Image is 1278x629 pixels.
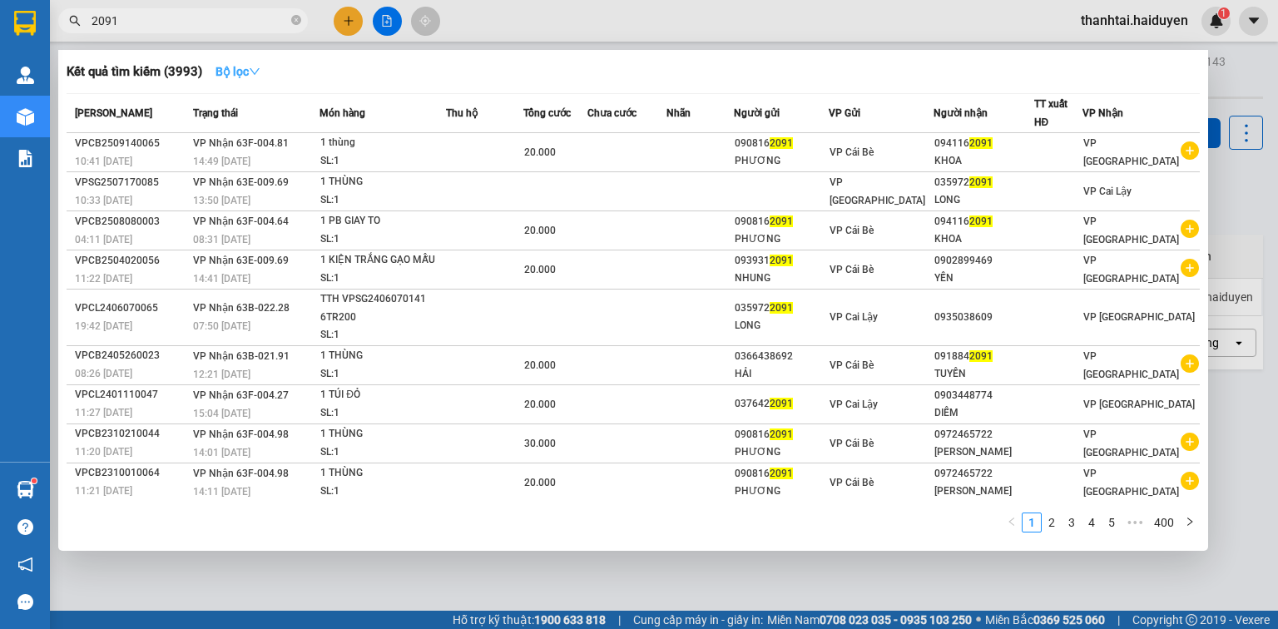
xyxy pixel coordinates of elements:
[17,557,33,572] span: notification
[75,386,188,404] div: VPCL2401110047
[524,225,556,236] span: 20.000
[1082,107,1123,119] span: VP Nhận
[1181,259,1199,277] span: plus-circle
[1083,186,1132,197] span: VP Cai Lậy
[735,252,828,270] div: 093931
[193,215,289,227] span: VP Nhận 63F-004.64
[1082,513,1101,532] a: 4
[320,443,445,462] div: SL: 1
[1023,513,1041,532] a: 1
[17,150,34,167] img: solution-icon
[193,195,250,206] span: 13:50 [DATE]
[1181,354,1199,373] span: plus-circle
[75,425,188,443] div: VPCB2310210044
[1102,513,1121,532] a: 5
[193,234,250,245] span: 08:31 [DATE]
[934,348,1033,365] div: 091884
[75,135,188,152] div: VPCB2509140065
[1083,255,1179,285] span: VP [GEOGRAPHIC_DATA]
[291,15,301,25] span: close-circle
[934,443,1033,461] div: [PERSON_NAME]
[1181,220,1199,238] span: plus-circle
[934,309,1033,326] div: 0935038609
[735,317,828,334] div: LONG
[193,255,289,266] span: VP Nhận 63E-009.69
[75,464,188,482] div: VPCB2310010064
[320,464,445,483] div: 1 THÙNG
[1083,399,1195,410] span: VP [GEOGRAPHIC_DATA]
[735,230,828,248] div: PHƯƠNG
[193,273,250,285] span: 14:41 [DATE]
[320,212,445,230] div: 1 PB GIAY TO
[735,270,828,287] div: NHUNG
[1043,513,1061,532] a: 2
[934,465,1033,483] div: 0972465722
[249,66,260,77] span: down
[1083,428,1179,458] span: VP [GEOGRAPHIC_DATA]
[524,477,556,488] span: 20.000
[75,300,188,317] div: VPCL2406070065
[969,176,993,188] span: 2091
[291,13,301,29] span: close-circle
[934,174,1033,191] div: 035972
[1002,513,1022,532] button: left
[735,300,828,317] div: 035972
[934,270,1033,287] div: YẾN
[524,264,556,275] span: 20.000
[1149,513,1179,532] a: 400
[193,408,250,419] span: 15:04 [DATE]
[193,486,250,498] span: 14:11 [DATE]
[735,443,828,461] div: PHƯƠNG
[1180,513,1200,532] li: Next Page
[1042,513,1062,532] li: 2
[734,107,780,119] span: Người gửi
[320,290,445,326] div: TTH VPSG2406070141 6TR200
[75,368,132,379] span: 08:26 [DATE]
[193,320,250,332] span: 07:50 [DATE]
[320,386,445,404] div: 1 TÚI ĐỎ
[830,311,878,323] span: VP Cai Lậy
[830,359,874,371] span: VP Cái Bè
[1022,513,1042,532] li: 1
[320,152,445,171] div: SL: 1
[1181,472,1199,490] span: plus-circle
[770,428,793,440] span: 2091
[193,369,250,380] span: 12:21 [DATE]
[17,481,34,498] img: warehouse-icon
[193,350,290,362] span: VP Nhận 63B-021.91
[1185,517,1195,527] span: right
[320,425,445,443] div: 1 THÙNG
[75,320,132,332] span: 19:42 [DATE]
[193,428,289,440] span: VP Nhận 63F-004.98
[1181,141,1199,160] span: plus-circle
[666,107,691,119] span: Nhãn
[193,468,289,479] span: VP Nhận 63F-004.98
[735,152,828,170] div: PHƯƠNG
[830,176,925,206] span: VP [GEOGRAPHIC_DATA]
[215,65,260,78] strong: Bộ lọc
[1002,513,1022,532] li: Previous Page
[830,225,874,236] span: VP Cái Bè
[17,594,33,610] span: message
[319,107,365,119] span: Món hàng
[17,108,34,126] img: warehouse-icon
[1148,513,1180,532] li: 400
[1063,513,1081,532] a: 3
[320,365,445,384] div: SL: 1
[320,134,445,152] div: 1 thùng
[320,173,445,191] div: 1 THÙNG
[1082,513,1102,532] li: 4
[320,191,445,210] div: SL: 1
[770,137,793,149] span: 2091
[75,407,132,419] span: 11:27 [DATE]
[1181,433,1199,451] span: plus-circle
[735,395,828,413] div: 037642
[934,404,1033,422] div: DIỄM
[32,478,37,483] sup: 1
[17,519,33,535] span: question-circle
[830,477,874,488] span: VP Cái Bè
[75,446,132,458] span: 11:20 [DATE]
[193,389,289,401] span: VP Nhận 63F-004.27
[1180,513,1200,532] button: right
[934,387,1033,404] div: 0903448774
